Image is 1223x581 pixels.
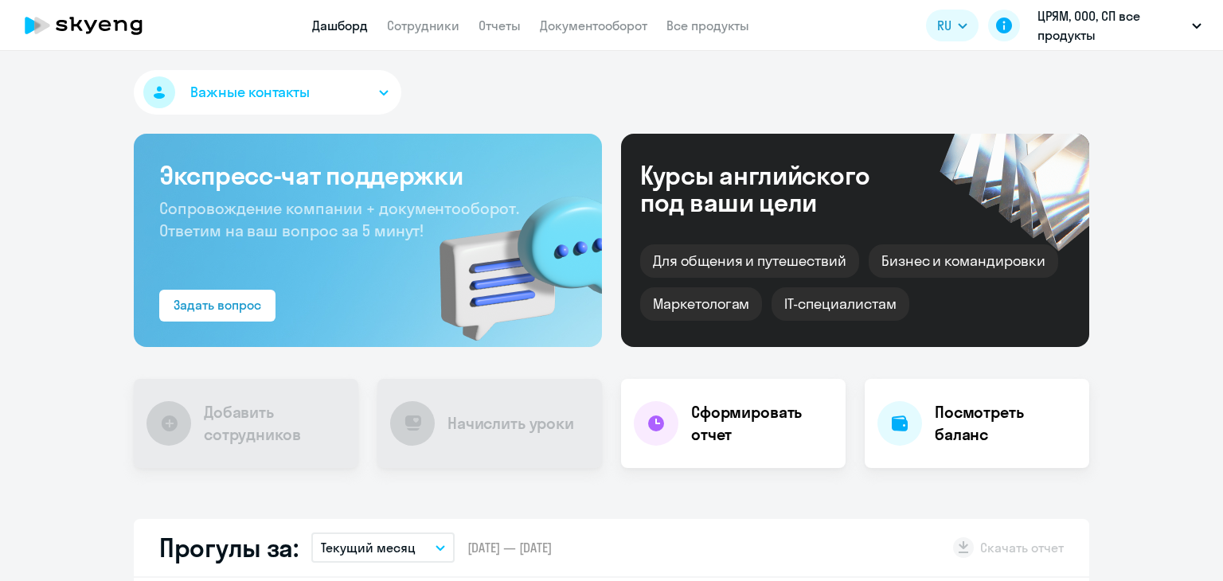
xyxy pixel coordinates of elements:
img: bg-img [416,168,602,347]
div: Задать вопрос [174,295,261,314]
div: Для общения и путешествий [640,244,859,278]
span: [DATE] — [DATE] [467,539,552,556]
h4: Посмотреть баланс [935,401,1076,446]
div: Маркетологам [640,287,762,321]
h4: Начислить уроки [447,412,574,435]
div: Бизнес и командировки [869,244,1058,278]
div: Курсы английского под ваши цели [640,162,912,216]
h4: Сформировать отчет [691,401,833,446]
div: IT-специалистам [772,287,908,321]
a: Все продукты [666,18,749,33]
a: Документооборот [540,18,647,33]
p: Текущий месяц [321,538,416,557]
span: Важные контакты [190,82,310,103]
h4: Добавить сотрудников [204,401,346,446]
button: RU [926,10,979,41]
button: Важные контакты [134,70,401,115]
a: Сотрудники [387,18,459,33]
a: Дашборд [312,18,368,33]
p: ЦРЯМ, ООО, СП все продукты [1037,6,1186,45]
h2: Прогулы за: [159,532,299,563]
button: ЦРЯМ, ООО, СП все продукты [1030,6,1209,45]
span: Сопровождение компании + документооборот. Ответим на ваш вопрос за 5 минут! [159,198,519,240]
a: Отчеты [479,18,521,33]
button: Задать вопрос [159,290,275,322]
h3: Экспресс-чат поддержки [159,159,576,191]
button: Текущий месяц [311,532,455,563]
span: RU [937,16,951,35]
